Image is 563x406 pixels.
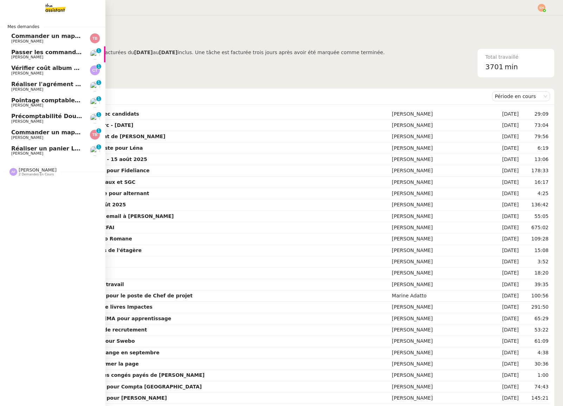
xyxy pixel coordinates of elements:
[390,165,491,176] td: [PERSON_NAME]
[90,33,100,43] img: svg
[491,393,520,404] td: [DATE]
[520,313,550,324] td: 65:29
[520,120,550,131] td: 73:04
[520,370,550,381] td: 1:00
[11,49,143,56] span: Passer les commandes de livres Impactes
[520,381,550,393] td: 74:43
[96,144,101,149] nz-badge-sup: 1
[390,177,491,188] td: [PERSON_NAME]
[134,50,153,55] b: [DATE]
[37,372,205,378] strong: Résoudre le problème des congés payés de [PERSON_NAME]
[520,302,550,313] td: 291:50
[11,55,43,59] span: [PERSON_NAME]
[390,302,491,313] td: [PERSON_NAME]
[390,109,491,120] td: [PERSON_NAME]
[491,359,520,370] td: [DATE]
[11,135,43,140] span: [PERSON_NAME]
[520,268,550,279] td: 18:20
[495,92,547,101] nz-select-item: Période en cours
[97,144,100,151] p: 1
[520,143,550,154] td: 6:19
[491,188,520,199] td: [DATE]
[11,65,120,71] span: Vérifier coût album photo Romane
[520,245,550,256] td: 15:08
[97,96,100,103] p: 1
[491,165,520,176] td: [DATE]
[520,222,550,233] td: 675:02
[11,129,127,136] span: Commander un mapping pour Afigec
[390,143,491,154] td: [PERSON_NAME]
[520,393,550,404] td: 145:21
[390,120,491,131] td: [PERSON_NAME]
[90,130,100,140] img: svg
[491,381,520,393] td: [DATE]
[390,324,491,336] td: [PERSON_NAME]
[96,112,101,117] nz-badge-sup: 1
[491,222,520,233] td: [DATE]
[96,96,101,101] nz-badge-sup: 1
[90,65,100,75] img: svg
[11,39,43,44] span: [PERSON_NAME]
[520,233,550,245] td: 109:28
[90,146,100,156] img: users%2F8F3ae0CdRNRxLT9M8DTLuFZT1wq1%2Favatar%2F8d3ba6ea-8103-41c2-84d4-2a4cca0cf040
[11,119,43,124] span: [PERSON_NAME]
[520,290,550,302] td: 100:56
[390,290,491,302] td: Marine Adatto
[390,279,491,290] td: [PERSON_NAME]
[491,245,520,256] td: [DATE]
[491,302,520,313] td: [DATE]
[90,98,100,108] img: users%2FABbKNE6cqURruDjcsiPjnOKQJp72%2Favatar%2F553dd27b-fe40-476d-bebb-74bc1599d59c
[390,245,491,256] td: [PERSON_NAME]
[390,131,491,142] td: [PERSON_NAME]
[11,113,109,120] span: Précomptabilité Dougs- [DATE]
[390,256,491,268] td: [PERSON_NAME]
[491,211,520,222] td: [DATE]
[159,50,177,55] b: [DATE]
[90,50,100,59] img: users%2FtFhOaBya8rNVU5KG7br7ns1BCvi2%2Favatar%2Faa8c47da-ee6c-4101-9e7d-730f2e64f978
[520,279,550,290] td: 39:35
[11,87,43,92] span: [PERSON_NAME]
[390,154,491,165] td: [PERSON_NAME]
[97,112,100,118] p: 1
[390,313,491,324] td: [PERSON_NAME]
[9,168,17,176] img: svg
[491,233,520,245] td: [DATE]
[520,165,550,176] td: 178:33
[3,23,44,30] span: Mes demandes
[520,359,550,370] td: 30:36
[491,313,520,324] td: [DATE]
[97,128,100,135] p: 1
[491,256,520,268] td: [DATE]
[491,268,520,279] td: [DATE]
[11,151,43,156] span: [PERSON_NAME]
[90,114,100,123] img: users%2FxcSDjHYvjkh7Ays4vB9rOShue3j1%2Favatar%2Fc5852ac1-ab6d-4275-813a-2130981b2f82
[96,128,101,133] nz-badge-sup: 1
[97,48,100,54] p: 1
[37,293,193,298] strong: Répondre aux candidats pour le poste de Chef de projet
[37,395,167,401] strong: Commander un mapping pour [PERSON_NAME]
[11,33,120,39] span: Commander un mapping pour ACF
[520,256,550,268] td: 3:52
[520,336,550,347] td: 61:09
[19,167,57,173] span: [PERSON_NAME]
[520,154,550,165] td: 13:06
[491,177,520,188] td: [DATE]
[11,145,121,152] span: Réaliser un panier Leclerc - [DATE]
[153,50,159,55] span: au
[390,188,491,199] td: [PERSON_NAME]
[11,103,43,108] span: [PERSON_NAME]
[520,188,550,199] td: 4:25
[390,381,491,393] td: [PERSON_NAME]
[37,134,166,139] strong: Mettre en place le contrat de [PERSON_NAME]
[35,89,492,103] div: Demandes
[491,290,520,302] td: [DATE]
[491,109,520,120] td: [DATE]
[491,279,520,290] td: [DATE]
[37,213,174,219] strong: Envoyer recommandé et email à [PERSON_NAME]
[538,4,545,12] img: svg
[37,338,135,344] strong: Réaliser l'agrément CII pour Swebo
[390,359,491,370] td: [PERSON_NAME]
[520,109,550,120] td: 29:09
[96,48,101,53] nz-badge-sup: 1
[491,143,520,154] td: [DATE]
